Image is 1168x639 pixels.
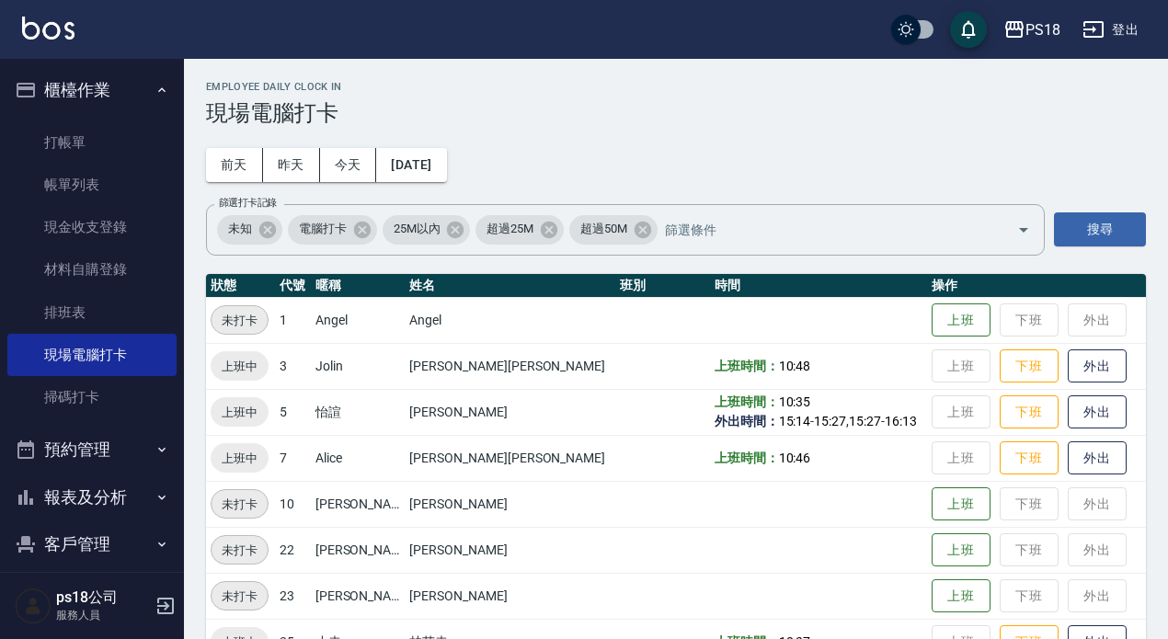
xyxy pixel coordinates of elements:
b: 上班時間： [715,451,779,465]
th: 班別 [615,274,710,298]
td: 23 [275,573,311,619]
span: 電腦打卡 [288,220,358,238]
button: 外出 [1068,349,1127,383]
button: 下班 [1000,441,1059,475]
img: Logo [22,17,74,40]
td: [PERSON_NAME] [405,481,615,527]
span: 上班中 [211,449,269,468]
span: 未知 [217,220,263,238]
button: 上班 [932,487,991,521]
h3: 現場電腦打卡 [206,100,1146,126]
div: 超過25M [475,215,564,245]
td: 3 [275,343,311,389]
a: 掃碼打卡 [7,376,177,418]
button: save [950,11,987,48]
div: 25M以內 [383,215,471,245]
a: 打帳單 [7,121,177,164]
button: 上班 [932,579,991,613]
button: 上班 [932,303,991,337]
td: [PERSON_NAME][PERSON_NAME] [405,343,615,389]
button: 昨天 [263,148,320,182]
th: 狀態 [206,274,275,298]
button: 搜尋 [1054,212,1146,246]
b: 外出時間： [715,414,779,428]
td: [PERSON_NAME] [405,527,615,573]
button: 櫃檯作業 [7,66,177,114]
span: 未打卡 [212,541,268,560]
div: PS18 [1025,18,1060,41]
button: 員工及薪資 [7,568,177,616]
button: 客戶管理 [7,520,177,568]
a: 現金收支登錄 [7,206,177,248]
span: 15:14 [779,414,811,428]
button: 外出 [1068,395,1127,429]
span: 未打卡 [212,587,268,606]
button: 報表及分析 [7,474,177,521]
td: Jolin [311,343,406,389]
td: [PERSON_NAME] [311,573,406,619]
td: 5 [275,389,311,435]
span: 未打卡 [212,495,268,514]
td: [PERSON_NAME] [405,389,615,435]
button: Open [1009,215,1038,245]
span: 10:48 [779,359,811,373]
span: 16:13 [885,414,917,428]
button: [DATE] [376,148,446,182]
span: 超過25M [475,220,544,238]
th: 時間 [710,274,927,298]
h2: Employee Daily Clock In [206,81,1146,93]
td: - , - [710,389,927,435]
span: 上班中 [211,357,269,376]
th: 暱稱 [311,274,406,298]
a: 材料自購登錄 [7,248,177,291]
span: 上班中 [211,403,269,422]
button: PS18 [996,11,1068,49]
td: [PERSON_NAME][PERSON_NAME] [405,435,615,481]
input: 篩選條件 [660,213,985,245]
a: 帳單列表 [7,164,177,206]
a: 現場電腦打卡 [7,334,177,376]
div: 未知 [217,215,282,245]
button: 前天 [206,148,263,182]
span: 未打卡 [212,311,268,330]
span: 超過50M [569,220,638,238]
div: 超過50M [569,215,658,245]
div: 電腦打卡 [288,215,377,245]
span: 25M以內 [383,220,452,238]
h5: ps18公司 [56,588,150,607]
td: 10 [275,481,311,527]
button: 下班 [1000,349,1059,383]
button: 預約管理 [7,426,177,474]
th: 操作 [927,274,1146,298]
td: 怡諠 [311,389,406,435]
span: 15:27 [814,414,846,428]
td: 1 [275,297,311,343]
button: 今天 [320,148,377,182]
b: 上班時間： [715,359,779,373]
td: Angel [311,297,406,343]
button: 登出 [1075,13,1146,47]
td: [PERSON_NAME] [311,527,406,573]
img: Person [15,588,52,624]
span: 10:35 [779,394,811,409]
td: Angel [405,297,615,343]
p: 服務人員 [56,607,150,623]
span: 15:27 [849,414,881,428]
th: 姓名 [405,274,615,298]
td: 22 [275,527,311,573]
label: 篩選打卡記錄 [219,196,277,210]
span: 10:46 [779,451,811,465]
b: 上班時間： [715,394,779,409]
td: [PERSON_NAME] [405,573,615,619]
button: 上班 [932,533,991,567]
button: 下班 [1000,395,1059,429]
td: 7 [275,435,311,481]
td: [PERSON_NAME] [311,481,406,527]
button: 外出 [1068,441,1127,475]
th: 代號 [275,274,311,298]
td: Alice [311,435,406,481]
a: 排班表 [7,291,177,334]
